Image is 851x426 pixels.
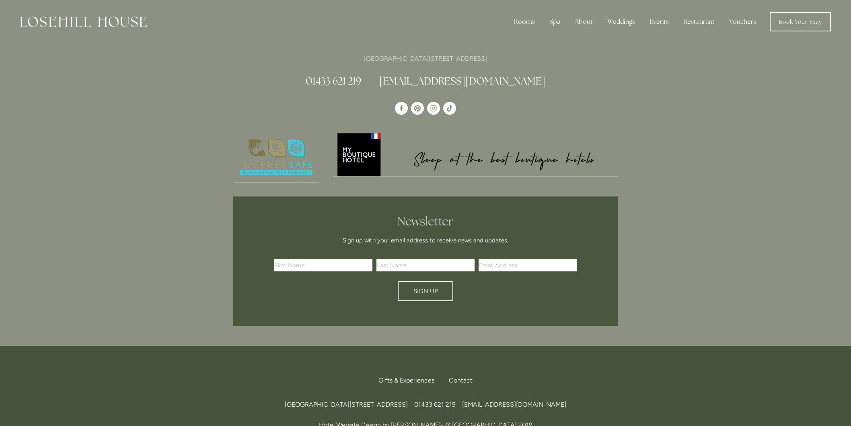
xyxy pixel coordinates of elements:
button: Sign Up [398,281,453,301]
div: Weddings [601,14,641,30]
div: Rooms [508,14,541,30]
a: [EMAIL_ADDRESS][DOMAIN_NAME] [379,74,545,87]
p: Sign up with your email address to receive news and updates. [277,236,574,245]
div: Restaurant [677,14,721,30]
input: Email Address [479,259,577,271]
a: Gifts & Experiences [378,372,441,389]
div: About [568,14,599,30]
span: [GEOGRAPHIC_DATA][STREET_ADDRESS] [285,401,408,408]
div: Contact [442,372,473,389]
span: Gifts & Experiences [378,376,434,384]
p: [GEOGRAPHIC_DATA][STREET_ADDRESS] [233,53,618,64]
a: TikTok [443,102,456,115]
a: [EMAIL_ADDRESS][DOMAIN_NAME] [462,401,566,408]
img: Losehill House [20,17,147,27]
a: Losehill House Hotel & Spa [395,102,408,115]
img: My Boutique Hotel - Logo [333,132,618,176]
img: Nature's Safe - Logo [233,132,319,182]
a: Pinterest [411,102,424,115]
a: Vouchers [723,14,763,30]
a: My Boutique Hotel - Logo [333,132,618,177]
a: 01433 621 219 [306,74,361,87]
a: Nature's Safe - Logo [233,132,319,183]
div: Spa [543,14,567,30]
div: Events [643,14,675,30]
a: Instagram [427,102,440,115]
a: Book Your Stay [770,12,831,31]
span: Sign Up [413,287,438,295]
input: Last Name [376,259,475,271]
span: 01433 621 219 [414,401,456,408]
input: First Name [274,259,372,271]
h2: Newsletter [277,214,574,229]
